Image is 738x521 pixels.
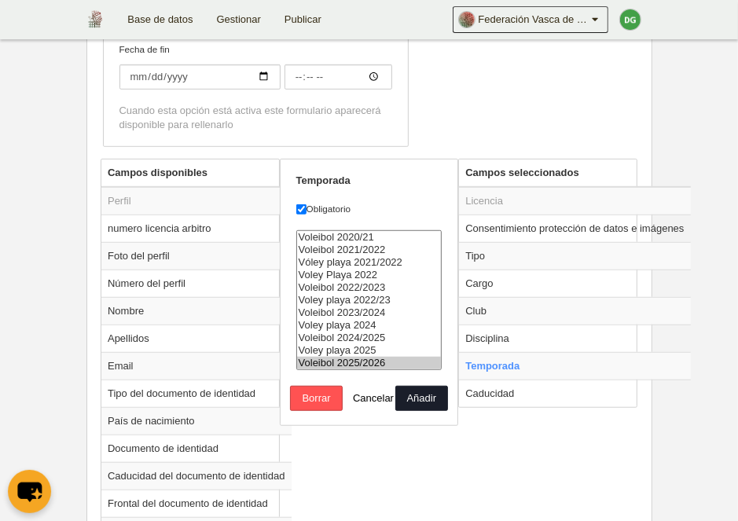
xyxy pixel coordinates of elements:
td: Email [101,352,292,380]
td: Frontal del documento de identidad [101,490,292,517]
img: Federación Vasca de Voleibol [86,9,103,28]
td: Caducidad [459,380,690,407]
a: Federación Vasca de Voleibol [453,6,608,33]
strong: Temporada [296,174,351,186]
th: Campos disponibles [101,160,292,187]
button: Cancelar [343,386,395,411]
option: Voley playa 2024 [297,319,442,332]
td: Licencia [459,187,690,215]
div: Cuando esta opción está activa este formulario aparecerá disponible para rellenarlo [119,104,392,132]
option: Voley playa 2022/23 [297,294,442,306]
input: Fecha de fin [119,64,281,90]
td: Perfil [101,187,292,215]
option: Voleibol 2023/2024 [297,306,442,319]
img: Oa2hBJ8rYK13.30x30.jpg [459,12,475,28]
option: Voleibol 2022/2023 [297,281,442,294]
td: Foto del perfil [101,242,292,270]
td: numero licencia arbitro [101,215,292,242]
td: Tipo del documento de identidad [101,380,292,407]
td: Nombre [101,297,292,325]
td: Documento de identidad [101,435,292,462]
td: Temporada [459,352,690,380]
td: Consentimiento protección de datos e imágenes [459,215,690,242]
td: Disciplina [459,325,690,352]
td: Número del perfil [101,270,292,297]
option: Voleibol 2021/2022 [297,244,442,256]
td: Club [459,297,690,325]
input: Fecha de fin [285,64,392,90]
option: Voley playa 2025 [297,344,442,357]
input: Obligatorio [296,204,307,215]
label: Fecha de fin [119,42,392,90]
option: Voleibol 2025/2026 [297,357,442,369]
option: Voley Playa 2022 [297,269,442,281]
span: Federación Vasca de Voleibol [479,12,589,28]
button: Añadir [395,386,448,411]
option: Voleibol 2020/21 [297,231,442,244]
label: Obligatorio [296,202,442,216]
td: Apellidos [101,325,292,352]
td: Cargo [459,270,690,297]
th: Campos seleccionados [459,160,690,187]
td: Tipo [459,242,690,270]
option: Vóley playa 2021/2022 [297,256,442,269]
td: Caducidad del documento de identidad [101,462,292,490]
td: País de nacimiento [101,407,292,435]
button: Borrar [290,386,343,411]
option: Voleibol 2024/2025 [297,332,442,344]
button: chat-button [8,470,51,513]
img: c2l6ZT0zMHgzMCZmcz05JnRleHQ9REcmYmc9NDNhMDQ3.png [620,9,641,30]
